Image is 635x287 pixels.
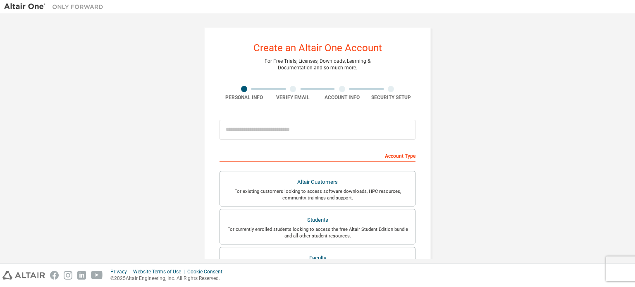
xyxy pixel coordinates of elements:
div: Verify Email [269,94,318,101]
div: Security Setup [367,94,416,101]
img: youtube.svg [91,271,103,280]
div: Website Terms of Use [133,268,187,275]
div: For currently enrolled students looking to access the free Altair Student Edition bundle and all ... [225,226,410,239]
div: Students [225,214,410,226]
div: Cookie Consent [187,268,227,275]
div: Personal Info [220,94,269,101]
div: Altair Customers [225,176,410,188]
img: Altair One [4,2,107,11]
img: altair_logo.svg [2,271,45,280]
div: For Free Trials, Licenses, Downloads, Learning & Documentation and so much more. [265,58,370,71]
img: linkedin.svg [77,271,86,280]
div: Privacy [110,268,133,275]
img: facebook.svg [50,271,59,280]
div: Account Info [317,94,367,101]
div: Account Type [220,149,415,162]
p: © 2025 Altair Engineering, Inc. All Rights Reserved. [110,275,227,282]
div: Faculty [225,252,410,264]
img: instagram.svg [64,271,72,280]
div: Create an Altair One Account [253,43,382,53]
div: For existing customers looking to access software downloads, HPC resources, community, trainings ... [225,188,410,201]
